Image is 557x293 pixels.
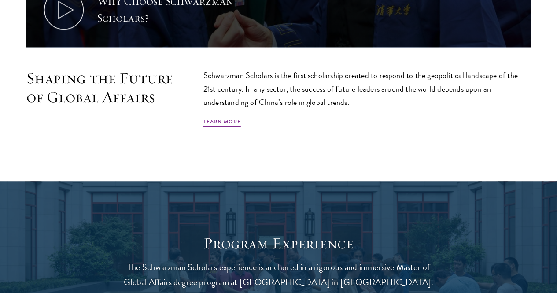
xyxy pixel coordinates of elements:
[203,69,531,108] p: Schwarzman Scholars is the first scholarship created to respond to the geopolitical landscape of ...
[120,234,437,253] h1: Program Experience
[203,118,241,128] a: Learn More
[120,260,437,289] p: The Schwarzman Scholars experience is anchored in a rigorous and immersive Master of Global Affai...
[26,69,186,107] h2: Shaping the Future of Global Affairs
